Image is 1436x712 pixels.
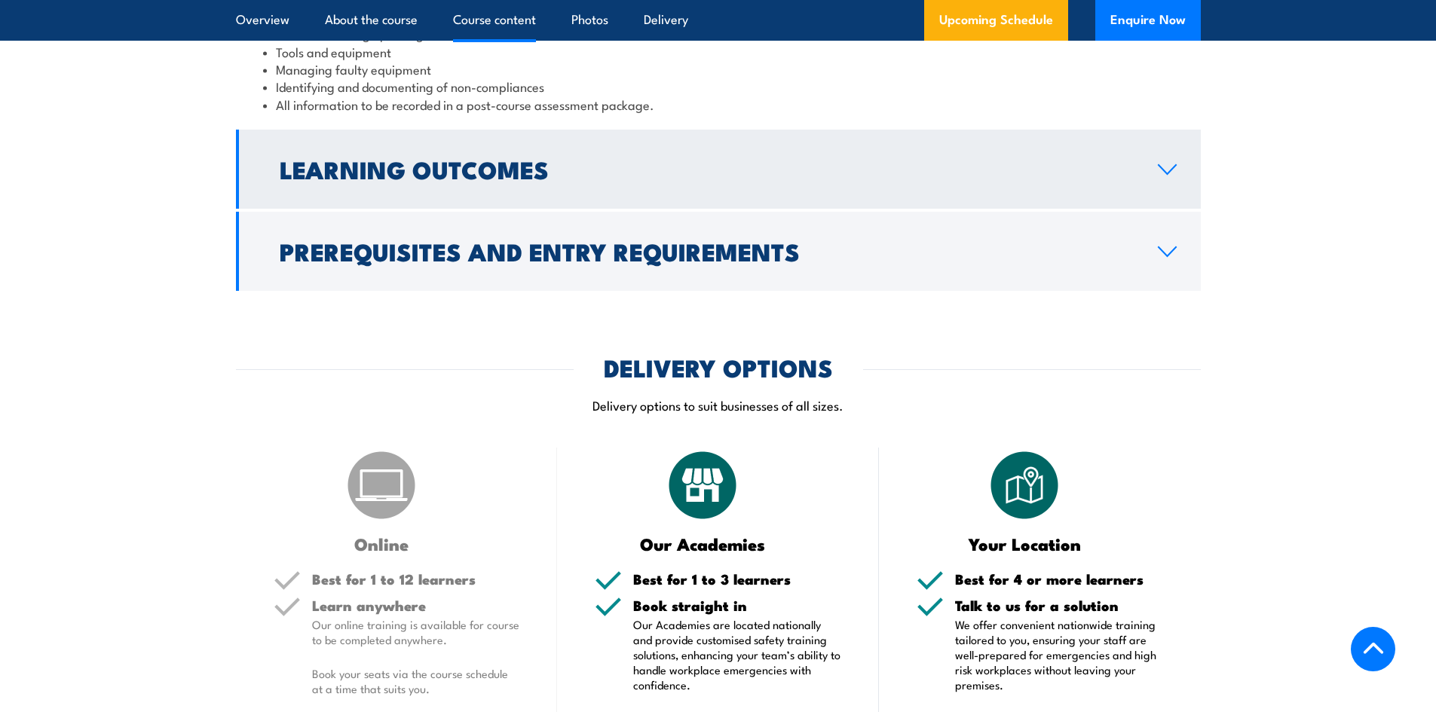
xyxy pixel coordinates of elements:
[917,535,1133,552] h3: Your Location
[280,158,1134,179] h2: Learning Outcomes
[633,572,841,586] h5: Best for 1 to 3 learners
[236,130,1201,209] a: Learning Outcomes
[236,212,1201,291] a: Prerequisites and Entry Requirements
[263,78,1174,95] li: Identifying and documenting of non-compliances
[595,535,811,552] h3: Our Academies
[263,60,1174,78] li: Managing faulty equipment
[604,356,833,377] h2: DELIVERY OPTIONS
[633,617,841,692] p: Our Academies are located nationally and provide customised safety training solutions, enhancing ...
[263,96,1174,113] li: All information to be recorded in a post-course assessment package.
[955,572,1163,586] h5: Best for 4 or more learners
[280,240,1134,261] h2: Prerequisites and Entry Requirements
[274,535,490,552] h3: Online
[955,617,1163,692] p: We offer convenient nationwide training tailored to you, ensuring your staff are well-prepared fo...
[312,617,520,647] p: Our online training is available for course to be completed anywhere.
[263,43,1174,60] li: Tools and equipment
[955,598,1163,613] h5: Talk to us for a solution
[236,396,1201,414] p: Delivery options to suit businesses of all sizes.
[312,666,520,696] p: Book your seats via the course schedule at a time that suits you.
[633,598,841,613] h5: Book straight in
[312,598,520,613] h5: Learn anywhere
[312,572,520,586] h5: Best for 1 to 12 learners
